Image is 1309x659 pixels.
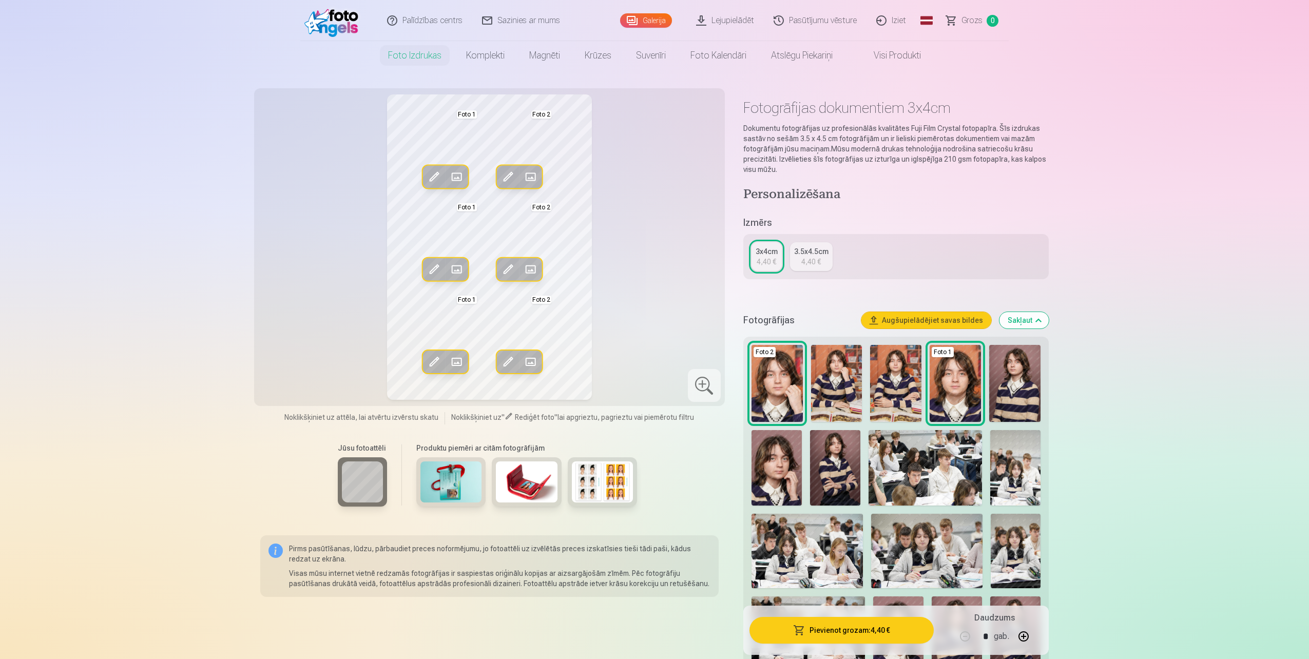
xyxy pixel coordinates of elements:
[451,413,502,421] span: Noklikšķiniet uz
[749,617,934,644] button: Pievienot grozam:4,40 €
[794,246,829,257] div: 3.5x4.5cm
[845,41,933,70] a: Visi produkti
[624,41,678,70] a: Suvenīri
[554,413,557,421] span: "
[932,347,954,357] div: Foto 1
[557,413,694,421] span: lai apgrieztu, pagrieztu vai piemērotu filtru
[754,347,776,357] div: Foto 2
[801,257,821,267] div: 4,40 €
[338,443,387,453] h6: Jūsu fotoattēli
[756,246,778,257] div: 3x4cm
[304,4,363,37] img: /fa1
[678,41,759,70] a: Foto kalendāri
[994,624,1009,649] div: gab.
[743,313,853,327] h5: Fotogrāfijas
[743,99,1049,117] h1: Fotogrāfijas dokumentiem 3x4cm
[999,312,1049,328] button: Sakļaut
[743,123,1049,175] p: Dokumentu fotogrāfijas uz profesionālās kvalitātes Fuji Film Crystal fotopapīra. Šīs izdrukas sas...
[289,568,710,589] p: Visas mūsu internet vietnē redzamās fotogrāfijas ir saspiestas oriģinālu kopijas ar aizsargājošām...
[376,41,454,70] a: Foto izdrukas
[790,242,833,271] a: 3.5x4.5cm4,40 €
[517,41,572,70] a: Magnēti
[572,41,624,70] a: Krūzes
[412,443,642,453] h6: Produktu piemēri ar citām fotogrāfijām
[743,187,1049,203] h4: Personalizēšana
[284,412,438,422] span: Noklikšķiniet uz attēla, lai atvērtu izvērstu skatu
[620,13,672,28] a: Galerija
[987,15,998,27] span: 0
[289,544,710,564] p: Pirms pasūtīšanas, lūdzu, pārbaudiet preces noformējumu, jo fotoattēli uz izvēlētās preces izskat...
[757,257,776,267] div: 4,40 €
[743,216,1049,230] h5: Izmērs
[752,242,782,271] a: 3x4cm4,40 €
[961,14,983,27] span: Grozs
[974,612,1015,624] h5: Daudzums
[515,413,554,421] span: Rediģēt foto
[861,312,991,328] button: Augšupielādējiet savas bildes
[502,413,505,421] span: "
[759,41,845,70] a: Atslēgu piekariņi
[454,41,517,70] a: Komplekti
